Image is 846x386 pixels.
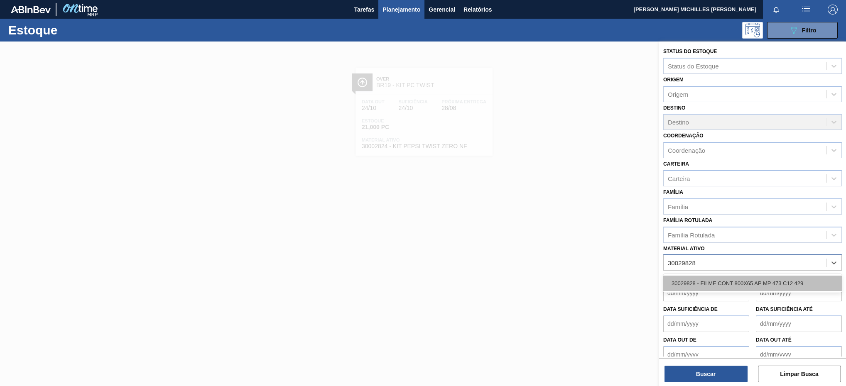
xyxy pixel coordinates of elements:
span: Tarefas [354,5,374,15]
img: Logout [828,5,838,15]
label: Carteira [663,161,689,167]
input: dd/mm/yyyy [756,315,842,332]
img: TNhmsLtSVTkK8tSr43FrP2fwEKptu5GPRR3wAAAABJRU5ErkJggg== [11,6,51,13]
input: dd/mm/yyyy [663,285,749,301]
div: Carteira [668,175,690,182]
label: Família [663,189,683,195]
div: 30029828 - FILME CONT 800X65 AP MP 473 C12 429 [663,276,842,291]
label: Material ativo [663,246,705,252]
label: Destino [663,105,685,111]
input: dd/mm/yyyy [663,346,749,363]
label: Data suficiência de [663,306,718,312]
div: Família Rotulada [668,231,715,238]
img: userActions [801,5,811,15]
div: Status do Estoque [668,62,719,69]
label: Status do Estoque [663,49,717,54]
label: Coordenação [663,133,704,139]
div: Pogramando: nenhum usuário selecionado [742,22,763,39]
input: dd/mm/yyyy [756,285,842,301]
span: Gerencial [429,5,455,15]
div: Origem [668,90,688,98]
label: Família Rotulada [663,217,712,223]
span: Filtro [802,27,817,34]
label: Data out de [663,337,696,343]
div: Coordenação [668,147,705,154]
h1: Estoque [8,25,134,35]
div: Família [668,203,688,210]
input: dd/mm/yyyy [756,346,842,363]
button: Filtro [767,22,838,39]
label: Data out até [756,337,792,343]
input: dd/mm/yyyy [663,315,749,332]
span: Relatórios [463,5,492,15]
button: Notificações [763,4,790,15]
label: Origem [663,77,684,83]
label: Data suficiência até [756,306,813,312]
span: Planejamento [383,5,420,15]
